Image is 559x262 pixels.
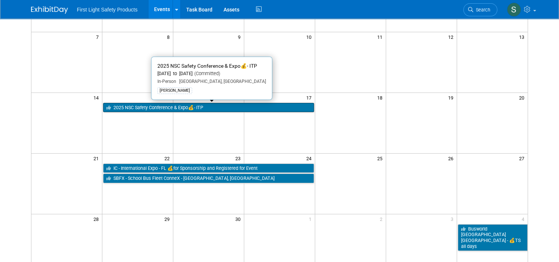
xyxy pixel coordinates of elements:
img: Steph Willemsen [507,3,521,17]
span: 29 [164,214,173,224]
span: 27 [518,154,528,163]
span: 7 [95,32,102,41]
span: First Light Safety Products [77,7,137,13]
span: 10 [306,32,315,41]
span: 19 [447,93,457,102]
span: 26 [447,154,457,163]
span: In-Person [157,79,176,84]
span: 1 [308,214,315,224]
span: 2025 NSC Safety Conference & Expo💰- ITP [157,63,257,69]
a: Search [463,3,497,16]
span: Search [473,7,490,13]
span: 14 [93,93,102,102]
span: 17 [306,93,315,102]
span: 11 [376,32,386,41]
div: [PERSON_NAME] [157,87,192,94]
span: 30 [235,214,244,224]
span: 8 [166,32,173,41]
span: 20 [518,93,528,102]
span: 22 [164,154,173,163]
a: Busworld [GEOGRAPHIC_DATA] [GEOGRAPHIC_DATA] - 💰TS all days [458,224,528,251]
span: 25 [376,154,386,163]
a: 2025 NSC Safety Conference & Expo💰- ITP [103,103,314,112]
a: SBFX - School Bus Fleet ConneX - [GEOGRAPHIC_DATA], [GEOGRAPHIC_DATA] [103,174,314,183]
span: 24 [306,154,315,163]
span: (Committed) [192,71,220,76]
img: ExhibitDay [31,6,68,14]
div: [DATE] to [DATE] [157,71,266,77]
span: 2 [379,214,386,224]
span: 9 [237,32,244,41]
a: IC - International Expo - FL 💰for Sponsorship and Registered for Event [103,164,314,173]
span: [GEOGRAPHIC_DATA], [GEOGRAPHIC_DATA] [176,79,266,84]
span: 23 [235,154,244,163]
span: 3 [450,214,457,224]
span: 4 [521,214,528,224]
span: 21 [93,154,102,163]
span: 13 [518,32,528,41]
span: 12 [447,32,457,41]
span: 18 [376,93,386,102]
span: 28 [93,214,102,224]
